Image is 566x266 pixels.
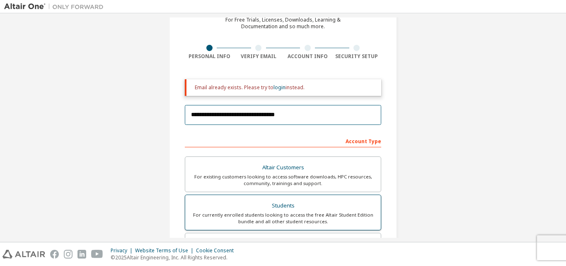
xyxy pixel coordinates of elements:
[135,247,196,254] div: Website Terms of Use
[64,250,73,259] img: instagram.svg
[234,53,283,60] div: Verify Email
[185,134,381,147] div: Account Type
[111,254,239,261] p: © 2025 Altair Engineering, Inc. All Rights Reserved.
[190,162,376,173] div: Altair Customers
[185,53,234,60] div: Personal Info
[4,2,108,11] img: Altair One
[225,17,341,30] div: For Free Trials, Licenses, Downloads, Learning & Documentation and so much more.
[2,250,45,259] img: altair_logo.svg
[190,212,376,225] div: For currently enrolled students looking to access the free Altair Student Edition bundle and all ...
[91,250,103,259] img: youtube.svg
[77,250,86,259] img: linkedin.svg
[111,247,135,254] div: Privacy
[332,53,382,60] div: Security Setup
[196,247,239,254] div: Cookie Consent
[273,84,285,91] a: login
[190,173,376,187] div: For existing customers looking to access software downloads, HPC resources, community, trainings ...
[50,250,59,259] img: facebook.svg
[195,84,375,91] div: Email already exists. Please try to instead.
[190,200,376,212] div: Students
[283,53,332,60] div: Account Info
